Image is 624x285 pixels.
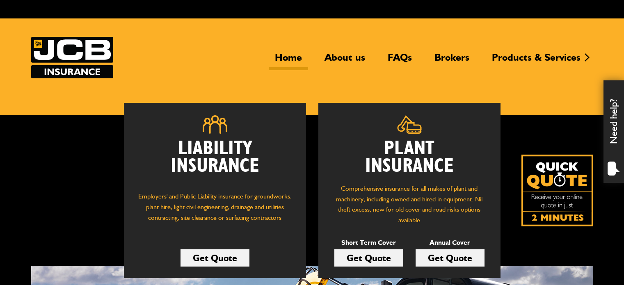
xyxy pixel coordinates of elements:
p: Annual Cover [416,237,485,248]
p: Employers' and Public Liability insurance for groundworks, plant hire, light civil engineering, d... [136,191,294,230]
a: Get Quote [416,249,485,267]
a: Brokers [428,51,475,70]
div: Need help? [603,80,624,183]
a: Products & Services [486,51,587,70]
img: Quick Quote [521,155,593,226]
h2: Plant Insurance [331,140,488,175]
a: Get your insurance quote isn just 2-minutes [521,155,593,226]
a: FAQs [382,51,418,70]
h2: Liability Insurance [136,140,294,183]
img: JCB Insurance Services logo [31,37,113,78]
a: Home [269,51,308,70]
a: JCB Insurance Services [31,37,113,78]
p: Comprehensive insurance for all makes of plant and machinery, including owned and hired in equipm... [331,183,488,225]
p: Short Term Cover [334,237,403,248]
a: Get Quote [334,249,403,267]
a: About us [318,51,371,70]
a: Get Quote [181,249,249,267]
